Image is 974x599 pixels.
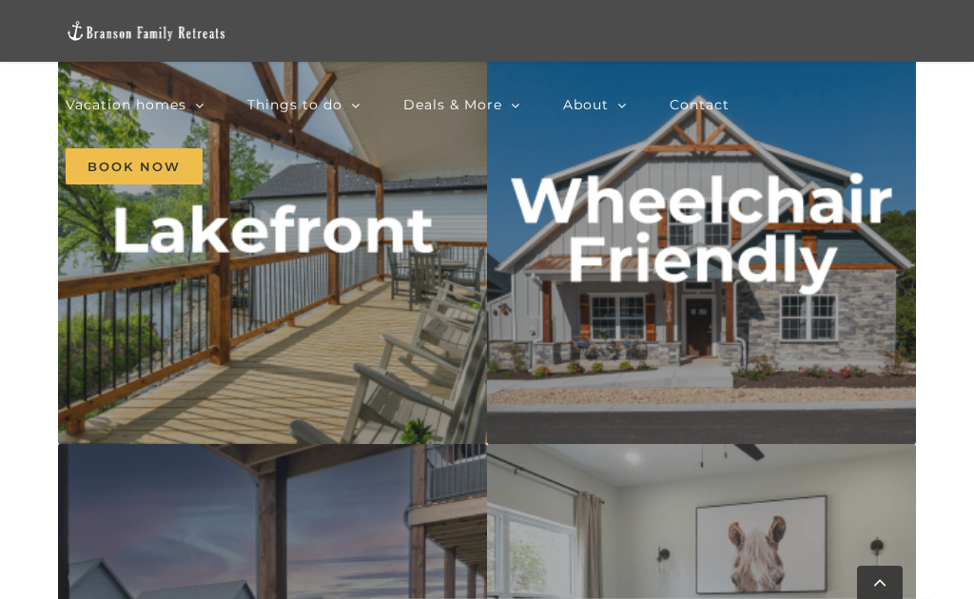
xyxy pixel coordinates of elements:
span: Deals & More [403,98,502,111]
img: lakefront [58,15,487,444]
nav: Main Menu Sticky [66,74,909,198]
a: Book Now [66,136,203,198]
a: private hot tub [58,448,487,473]
span: Things to do [247,98,342,111]
img: Branson Family Retreats Logo [66,20,227,42]
img: Wheelchair Friendly [487,15,916,444]
a: 2 to 3 bedrooms [487,448,916,473]
span: Contact [670,98,730,111]
span: Vacation homes [66,98,186,111]
span: About [563,98,609,111]
a: Things to do [247,74,360,136]
a: About [563,74,627,136]
span: Book Now [66,148,203,184]
a: Contact [670,74,730,136]
a: Deals & More [403,74,520,136]
a: Vacation homes [66,74,205,136]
